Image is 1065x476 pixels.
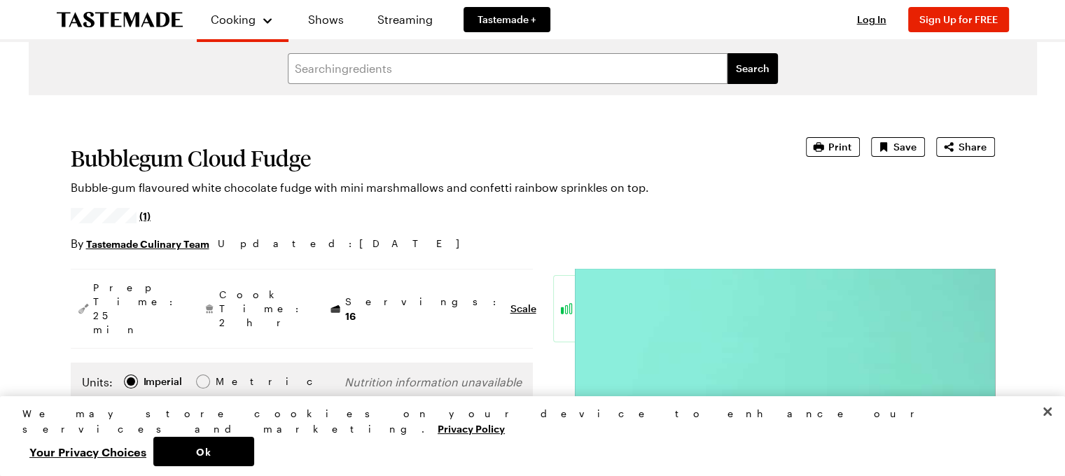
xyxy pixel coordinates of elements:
button: Ok [153,437,254,466]
a: Tastemade + [464,7,550,32]
button: Cooking [211,6,274,34]
p: Bubble-gum flavoured white chocolate fudge with mini marshmallows and confetti rainbow sprinkles ... [71,179,767,196]
span: Print [828,140,851,154]
button: Print [806,137,860,157]
p: By [71,235,209,252]
div: We may store cookies on your device to enhance our services and marketing. [22,406,1031,437]
span: Metric [216,374,246,389]
button: Share [936,137,995,157]
span: Save [893,140,917,154]
span: Imperial [144,374,183,389]
h1: Bubblegum Cloud Fudge [71,146,767,171]
span: Nutrition information unavailable [344,375,522,388]
span: Search [736,62,770,76]
button: Close [1032,396,1063,427]
button: Scale [510,302,536,316]
button: filters [728,53,778,84]
button: Save recipe [871,137,925,157]
button: Sign Up for FREE [908,7,1009,32]
span: Tastemade + [478,13,536,27]
a: 5/5 stars from 1 reviews [71,210,151,221]
label: Units: [82,374,113,391]
span: Share [959,140,987,154]
span: (1) [139,209,151,223]
button: Your Privacy Choices [22,437,153,466]
a: To Tastemade Home Page [57,12,183,28]
div: Metric [216,374,245,389]
div: Imperial Metric [82,374,245,393]
span: Servings: [345,295,503,323]
div: Privacy [22,406,1031,466]
span: 16 [345,309,356,322]
button: Log In [844,13,900,27]
span: Prep Time: 25 min [93,281,180,337]
a: More information about your privacy, opens in a new tab [438,421,505,435]
span: Cooking [211,13,256,26]
div: Imperial [144,374,182,389]
span: Updated : [DATE] [218,236,473,251]
span: Sign Up for FREE [919,13,998,25]
span: Log In [857,13,886,25]
a: Tastemade Culinary Team [86,236,209,251]
span: Cook Time: 2 hr [219,288,306,330]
